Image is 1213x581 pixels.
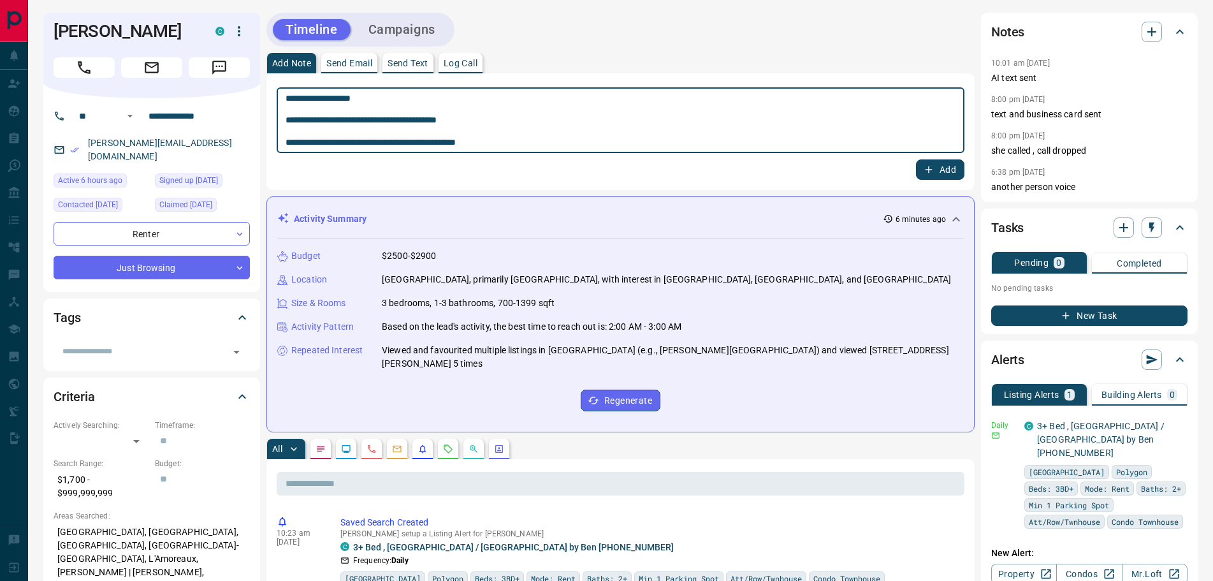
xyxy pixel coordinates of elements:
div: condos.ca [340,542,349,551]
p: All [272,445,282,453]
p: 6 minutes ago [896,214,946,225]
p: Add Note [272,59,311,68]
svg: Notes [316,444,326,454]
p: Based on the lead's activity, the best time to reach out is: 2:00 AM - 3:00 AM [382,320,681,334]
p: Repeated Interest [291,344,363,357]
p: Timeframe: [155,420,250,431]
div: Tags [54,302,250,333]
button: Campaigns [356,19,448,40]
div: Just Browsing [54,256,250,279]
p: Budget [291,249,321,263]
button: Add [916,159,964,180]
p: $2500-$2900 [382,249,436,263]
p: Pending [1014,258,1049,267]
p: Search Range: [54,458,149,469]
p: $1,700 - $999,999,999 [54,469,149,504]
button: Timeline [273,19,351,40]
svg: Emails [392,444,402,454]
svg: Agent Actions [494,444,504,454]
p: Location [291,273,327,286]
p: Areas Searched: [54,510,250,522]
p: Saved Search Created [340,516,959,529]
p: 8:00 pm [DATE] [991,131,1045,140]
button: Open [122,108,138,124]
a: [PERSON_NAME][EMAIL_ADDRESS][DOMAIN_NAME] [88,138,232,161]
span: Condo Townhouse [1112,515,1179,528]
h2: Criteria [54,386,95,407]
p: she called , call dropped [991,144,1188,158]
h2: Alerts [991,349,1024,370]
span: Call [54,57,115,78]
button: New Task [991,305,1188,326]
p: 0 [1170,390,1175,399]
svg: Opportunities [468,444,479,454]
svg: Requests [443,444,453,454]
p: 8:00 pm [DATE] [991,95,1045,104]
p: Size & Rooms [291,297,346,310]
div: condos.ca [1024,422,1033,430]
div: condos.ca [215,27,224,36]
span: Att/Row/Twnhouse [1029,515,1100,528]
p: Activity Summary [294,212,367,226]
p: Viewed and favourited multiple listings in [GEOGRAPHIC_DATA] (e.g., [PERSON_NAME][GEOGRAPHIC_DATA... [382,344,964,371]
svg: Email Verified [70,145,79,154]
p: Log Call [444,59,477,68]
p: Frequency: [353,555,409,566]
p: 6:38 pm [DATE] [991,168,1045,177]
p: Send Text [388,59,428,68]
p: Send Email [326,59,372,68]
p: Actively Searching: [54,420,149,431]
span: Active 6 hours ago [58,174,122,187]
div: Tasks [991,212,1188,243]
p: 10:23 am [277,529,321,538]
span: Polygon [1116,466,1147,478]
svg: Listing Alerts [418,444,428,454]
div: Criteria [54,381,250,412]
div: Sun Jan 22 2023 [155,198,250,216]
span: Claimed [DATE] [159,198,212,211]
p: 3 bedrooms, 1-3 bathrooms, 700-1399 sqft [382,297,555,310]
p: Listing Alerts [1004,390,1059,399]
p: [DATE] [277,538,321,547]
p: [GEOGRAPHIC_DATA], primarily [GEOGRAPHIC_DATA], with interest in [GEOGRAPHIC_DATA], [GEOGRAPHIC_D... [382,273,951,286]
p: AI text sent [991,71,1188,85]
span: Min 1 Parking Spot [1029,499,1109,511]
h1: [PERSON_NAME] [54,21,196,41]
span: Email [121,57,182,78]
div: Notes [991,17,1188,47]
p: another person voice [991,180,1188,194]
span: [GEOGRAPHIC_DATA] [1029,466,1105,478]
p: [PERSON_NAME] setup a Listing Alert for [PERSON_NAME] [340,529,959,538]
div: Renter [54,222,250,246]
p: 10:01 am [DATE] [991,59,1050,68]
svg: Email [991,431,1000,440]
p: Building Alerts [1101,390,1162,399]
div: Tue Jul 15 2025 [54,198,149,216]
svg: Lead Browsing Activity [341,444,351,454]
p: 0 [1056,258,1061,267]
p: 1 [1067,390,1072,399]
p: New Alert: [991,547,1188,560]
p: Activity Pattern [291,320,354,334]
button: Open [228,343,245,361]
a: 3+ Bed , [GEOGRAPHIC_DATA] / [GEOGRAPHIC_DATA] by Ben [PHONE_NUMBER] [353,542,674,552]
a: 3+ Bed , [GEOGRAPHIC_DATA] / [GEOGRAPHIC_DATA] by Ben [PHONE_NUMBER] [1037,421,1165,458]
p: Daily [991,420,1017,431]
h2: Notes [991,22,1024,42]
span: Mode: Rent [1085,482,1129,495]
svg: Calls [367,444,377,454]
span: Signed up [DATE] [159,174,218,187]
span: Contacted [DATE] [58,198,118,211]
p: text and business card sent [991,108,1188,121]
h2: Tasks [991,217,1024,238]
span: Beds: 3BD+ [1029,482,1073,495]
div: Wed Oct 15 2025 [54,173,149,191]
span: Baths: 2+ [1141,482,1181,495]
p: Budget: [155,458,250,469]
div: Sun Jan 22 2023 [155,173,250,191]
p: No pending tasks [991,279,1188,298]
div: Activity Summary6 minutes ago [277,207,964,231]
h2: Tags [54,307,80,328]
span: Message [189,57,250,78]
p: Completed [1117,259,1162,268]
